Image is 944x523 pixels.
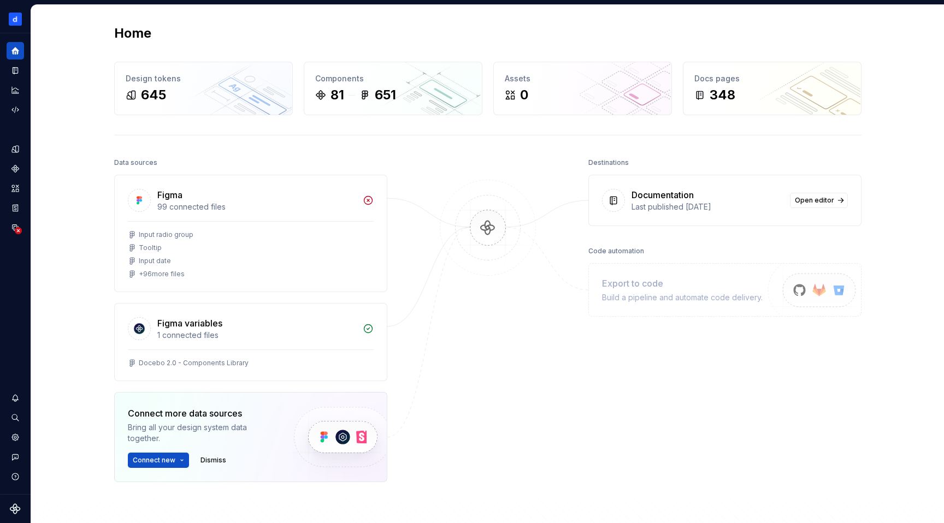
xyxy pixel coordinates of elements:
[7,42,24,60] a: Home
[7,101,24,118] a: Code automation
[7,140,24,158] a: Design tokens
[9,13,22,26] img: 61bee0c3-d5fb-461c-8253-2d4ca6d6a773.png
[10,503,21,514] svg: Supernova Logo
[790,193,848,208] a: Open editor
[126,73,281,84] div: Design tokens
[114,25,151,42] h2: Home
[128,422,275,444] div: Bring all your design system data together.
[114,303,387,381] a: Figma variables1 connected filesDocebo 2.0 - Components Library
[588,243,644,259] div: Code automation
[493,62,672,115] a: Assets0
[7,160,24,177] a: Components
[7,199,24,217] a: Storybook stories
[7,81,24,99] a: Analytics
[200,456,226,465] span: Dismiss
[694,73,850,84] div: Docs pages
[315,73,471,84] div: Components
[114,155,157,170] div: Data sources
[7,409,24,426] button: Search ⌘K
[139,230,193,239] div: Input radio group
[602,292,763,303] div: Build a pipeline and automate code delivery.
[602,277,763,290] div: Export to code
[141,86,166,104] div: 645
[128,407,275,420] div: Connect more data sources
[7,448,24,466] button: Contact support
[7,389,24,407] button: Notifications
[157,330,356,341] div: 1 connected files
[128,453,189,468] button: Connect new
[331,86,344,104] div: 81
[795,196,834,205] span: Open editor
[114,62,293,115] a: Design tokens645
[139,243,162,252] div: Tooltip
[196,453,231,468] button: Dismiss
[157,188,182,201] div: Figma
[139,257,171,265] div: Input date
[7,62,24,79] a: Documentation
[304,62,482,115] a: Components81651
[157,201,356,212] div: 99 connected files
[632,188,694,201] div: Documentation
[139,270,185,278] div: + 96 more files
[7,219,24,236] a: Data sources
[632,201,783,212] div: Last published [DATE]
[114,175,387,292] a: Figma99 connected filesInput radio groupTooltipInput date+96more files
[683,62,862,115] a: Docs pages348
[139,359,249,367] div: Docebo 2.0 - Components Library
[7,180,24,197] a: Assets
[133,456,175,465] span: Connect new
[505,73,660,84] div: Assets
[375,86,396,104] div: 651
[710,86,735,104] div: 348
[520,86,528,104] div: 0
[588,155,629,170] div: Destinations
[157,317,222,330] div: Figma variables
[7,429,24,446] a: Settings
